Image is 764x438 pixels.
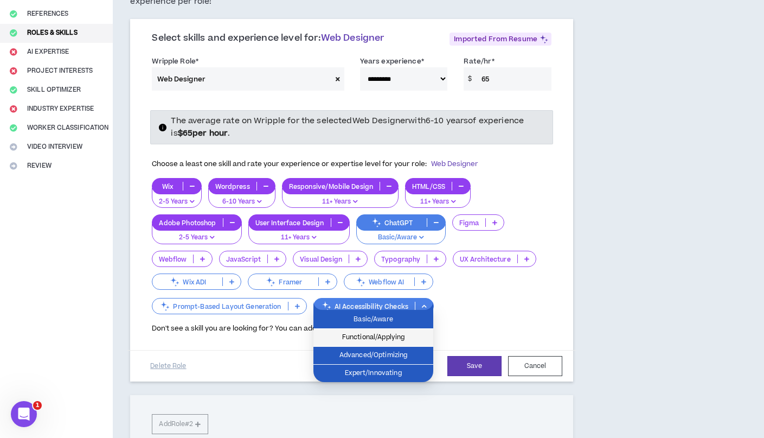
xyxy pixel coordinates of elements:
input: (e.g. User Experience, Visual & UI, Technical PM, etc.) [152,67,331,91]
p: Webflow AI [344,278,414,286]
p: 2-5 Years [159,197,195,207]
span: The average rate on Wripple for the selected Web Designer with 6-10 years of experience is . [171,115,524,138]
iframe: Intercom live chat [11,401,37,427]
button: Cancel [508,356,562,376]
p: 6-10 Years [215,197,268,207]
p: AI Accessibility Checks [314,302,415,310]
button: 11+ Years [282,188,399,208]
p: ChatGPT [357,219,427,227]
span: Expert/Innovating [320,367,427,379]
button: Basic/Aware [356,224,446,244]
p: 11+ Years [412,197,464,207]
span: 1 [33,401,42,410]
p: HTML/CSS [406,182,452,191]
strong: $ 65 per hour [178,128,228,139]
button: 11+ Years [248,224,350,244]
span: Functional/Applying [320,332,427,344]
input: Ex. $75 [476,67,552,91]
label: Rate/hr [464,53,495,70]
span: $ [464,67,476,91]
p: Wix [152,182,183,191]
span: Web Designer [321,31,384,45]
button: 6-10 Years [208,188,275,208]
span: Web Designer [431,159,478,169]
button: 2-5 Years [152,224,241,244]
p: Prompt-Based Layout Generation [152,302,287,310]
p: Framer [248,278,318,286]
p: 11+ Years [289,197,391,207]
span: Don't see a skill you are looking for? You can add more skills later. [152,323,374,333]
label: Wripple Role [152,53,198,70]
p: Wix ADI [152,278,222,286]
span: info-circle [159,124,166,131]
p: Visual Design [293,255,349,263]
button: 2-5 Years [152,188,202,208]
button: Save [447,356,502,376]
span: Choose a least one skill and rate your experience or expertise level for your role: [152,159,478,169]
button: Delete Role [141,357,195,376]
p: Wordpress [209,182,256,191]
label: Years experience [360,53,424,70]
p: User Interface Design [249,219,331,227]
span: Basic/Aware [320,314,427,326]
p: Basic/Aware [363,233,439,243]
p: JavaScript [220,255,267,263]
span: Select skills and experience level for: [152,31,384,45]
p: Imported From Resume [450,33,551,46]
p: 2-5 Years [159,233,234,243]
button: 11+ Years [405,188,471,208]
p: Typography [375,255,427,263]
span: Advanced/Optimizing [320,350,427,361]
p: UX Architecture [453,255,517,263]
p: Responsive/Mobile Design [283,182,380,191]
p: Figma [453,219,486,227]
p: 11+ Years [255,233,343,243]
p: Webflow [152,255,193,263]
p: Adobe Photoshop [152,219,222,227]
